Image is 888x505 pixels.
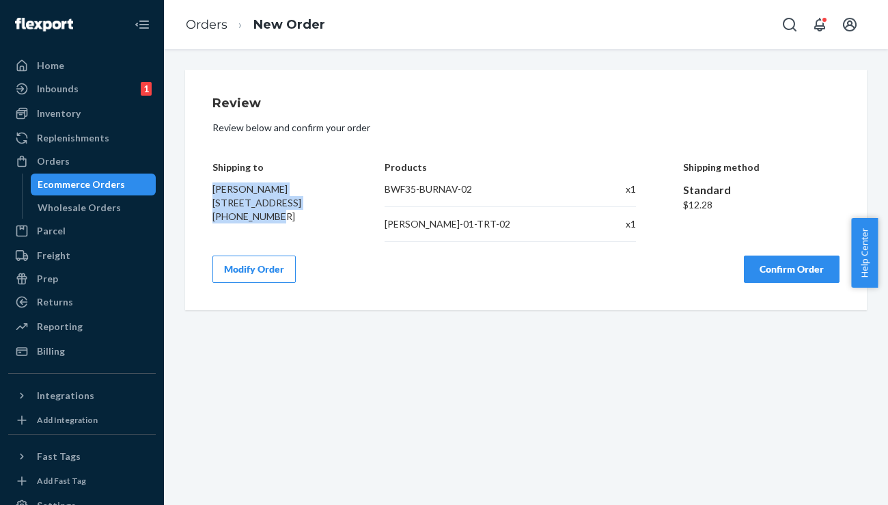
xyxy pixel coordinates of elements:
a: Home [8,55,156,77]
div: Wholesale Orders [38,201,121,215]
div: Inventory [37,107,81,120]
div: Inbounds [37,82,79,96]
span: [PERSON_NAME] [STREET_ADDRESS] [212,183,301,208]
div: x 1 [596,182,636,196]
h4: Shipping method [683,162,840,172]
div: Freight [37,249,70,262]
p: Review below and confirm your order [212,121,840,135]
div: Billing [37,344,65,358]
button: Fast Tags [8,446,156,467]
div: 1 [141,82,152,96]
div: BWF35-BURNAV-02 [385,182,582,196]
div: Add Integration [37,414,98,426]
button: Open account menu [836,11,863,38]
div: Replenishments [37,131,109,145]
button: Open notifications [806,11,833,38]
a: Add Integration [8,412,156,428]
a: New Order [253,17,325,32]
a: Parcel [8,220,156,242]
a: Ecommerce Orders [31,174,156,195]
button: Open Search Box [776,11,803,38]
div: Reporting [37,320,83,333]
a: Returns [8,291,156,313]
h1: Review [212,97,840,111]
a: Orders [186,17,227,32]
img: Flexport logo [15,18,73,31]
div: x 1 [596,217,636,231]
button: Help Center [851,218,878,288]
a: Replenishments [8,127,156,149]
div: Orders [37,154,70,168]
div: Fast Tags [37,450,81,463]
a: Prep [8,268,156,290]
ol: breadcrumbs [175,5,336,45]
a: Billing [8,340,156,362]
div: Parcel [37,224,66,238]
div: $12.28 [683,198,840,212]
button: Integrations [8,385,156,407]
a: Reporting [8,316,156,338]
div: Standard [683,182,840,198]
a: Freight [8,245,156,267]
h4: Products [385,162,635,172]
button: Modify Order [212,256,296,283]
div: Returns [37,295,73,309]
a: Inventory [8,103,156,124]
div: [PHONE_NUMBER] [212,210,338,223]
a: Orders [8,150,156,172]
div: Prep [37,272,58,286]
a: Add Fast Tag [8,473,156,489]
button: Confirm Order [744,256,840,283]
a: Wholesale Orders [31,197,156,219]
button: Close Navigation [128,11,156,38]
div: Add Fast Tag [37,475,86,487]
a: Inbounds1 [8,78,156,100]
div: Ecommerce Orders [38,178,125,191]
h4: Shipping to [212,162,338,172]
div: Integrations [37,389,94,402]
div: Home [37,59,64,72]
div: [PERSON_NAME]-01-TRT-02 [385,217,582,231]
